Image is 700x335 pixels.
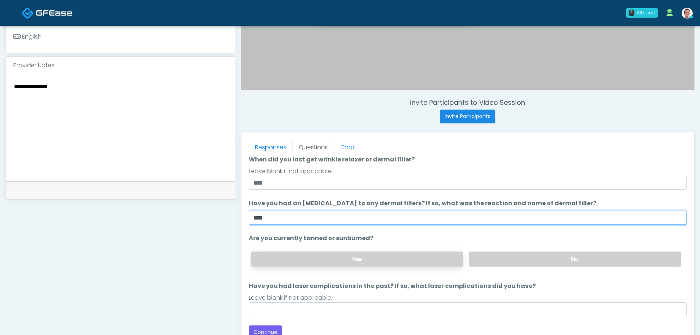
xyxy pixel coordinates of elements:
label: When did you last get wrinkle relaxer or dermal filler? [249,155,415,164]
label: Yes [251,252,463,267]
label: Have you had an [MEDICAL_DATA] to any dermal fillers? If so, what was the reaction and name of de... [249,199,596,208]
div: Leave blank if not applicable. [249,293,687,302]
a: Questions [292,140,334,155]
div: Provider Notes [6,57,235,74]
label: Have you had laser complications in the past? If so, what laser complications did you have? [249,282,536,291]
img: Docovia [22,7,34,19]
div: 0 [629,10,634,16]
div: All clear! [637,10,655,16]
a: Responses [249,140,292,155]
a: 0 All clear! [622,5,662,21]
img: Trevor Hazen [682,8,693,19]
div: Leave blank if not applicable. [249,167,687,176]
div: English [13,32,42,41]
a: Docovia [22,1,72,25]
img: Docovia [36,9,72,17]
label: Are you currently tanned or sunburned? [249,234,373,243]
button: Invite Participants [440,110,495,123]
a: Chat [334,140,361,155]
h4: Invite Participants to Video Session [241,99,694,107]
label: No [469,252,681,267]
button: Open LiveChat chat widget [6,3,28,25]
